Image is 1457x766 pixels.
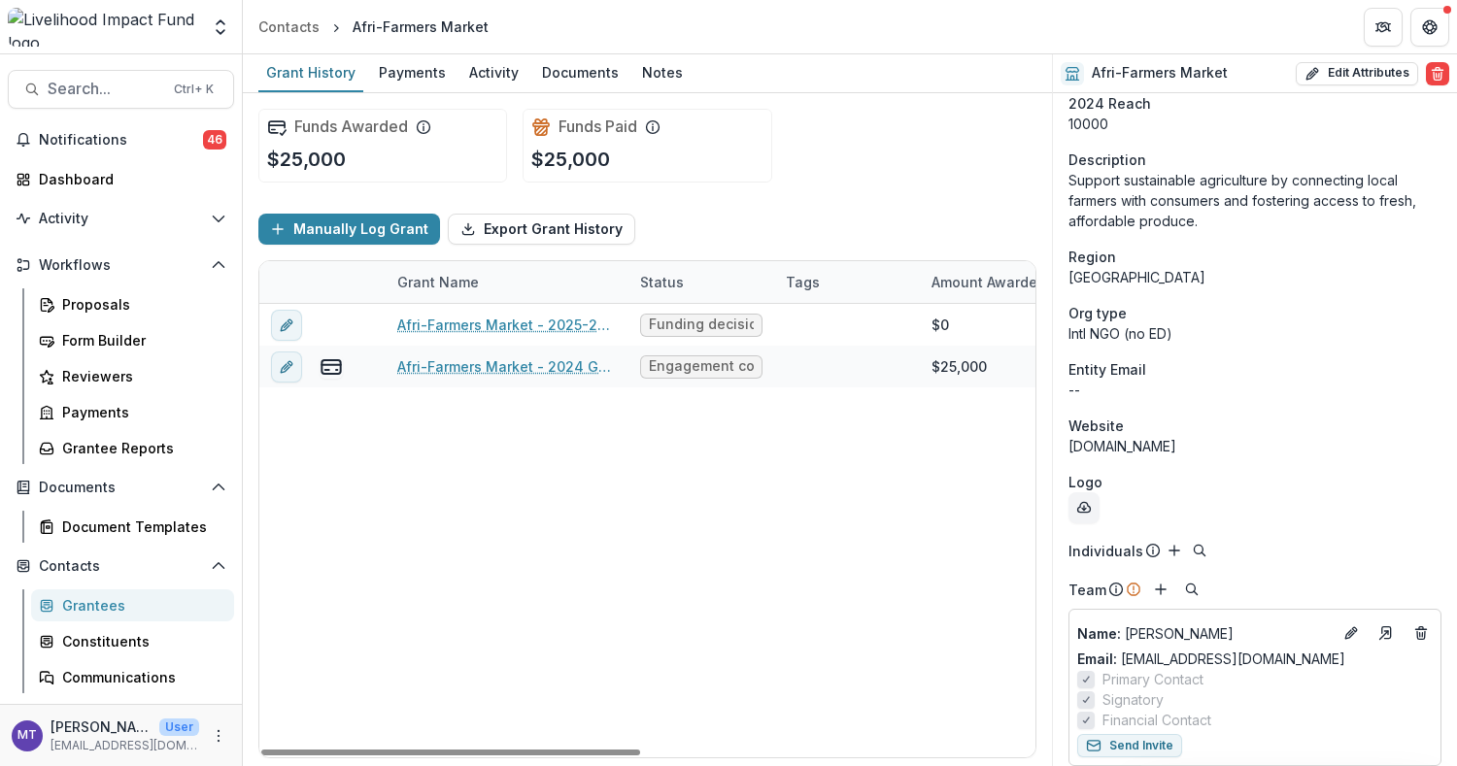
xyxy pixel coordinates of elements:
[628,261,774,303] div: Status
[31,625,234,657] a: Constituents
[31,432,234,464] a: Grantee Reports
[203,130,226,150] span: 46
[271,351,302,383] button: edit
[1077,650,1117,667] span: Email:
[1371,617,1402,649] a: Go to contact
[207,8,234,47] button: Open entity switcher
[51,716,152,737] p: [PERSON_NAME]
[17,729,37,742] div: Muthoni Thuo
[258,58,363,86] div: Grant History
[1068,416,1124,436] span: Website
[628,272,695,292] div: Status
[8,8,199,47] img: Livelihood Impact Fund logo
[386,272,491,292] div: Grant Name
[1068,170,1441,231] p: Support sustainable agriculture by connecting local farmers with consumers and fostering access t...
[932,315,949,335] div: $0
[31,324,234,356] a: Form Builder
[1077,623,1332,644] p: [PERSON_NAME]
[448,214,635,245] button: Export Grant History
[1410,8,1449,47] button: Get Help
[8,203,234,234] button: Open Activity
[1296,62,1418,85] button: Edit Attributes
[51,737,199,754] p: [EMAIL_ADDRESS][DOMAIN_NAME]
[62,402,219,422] div: Payments
[1163,539,1186,562] button: Add
[31,288,234,320] a: Proposals
[31,661,234,693] a: Communications
[320,355,343,379] button: view-payments
[1188,539,1211,562] button: Search
[920,261,1066,303] div: Amount Awarded
[649,316,754,333] span: Funding decision
[159,718,199,736] p: User
[1180,578,1203,601] button: Search
[1068,580,1106,600] p: Team
[62,366,219,386] div: Reviewers
[1068,380,1441,400] div: --
[1409,621,1433,645] button: Deletes
[8,550,234,582] button: Open Contacts
[62,631,219,651] div: Constituents
[1077,623,1332,644] a: Name: [PERSON_NAME]
[251,13,327,41] a: Contacts
[1068,492,1100,523] button: download-entity-logo
[39,257,203,274] span: Workflows
[1364,8,1403,47] button: Partners
[39,169,219,189] div: Dashboard
[62,516,219,537] div: Document Templates
[371,54,454,92] a: Payments
[62,667,219,687] div: Communications
[62,438,219,458] div: Grantee Reports
[534,58,627,86] div: Documents
[62,330,219,350] div: Form Builder
[251,13,496,41] nav: breadcrumb
[649,358,754,375] span: Engagement completed
[774,261,920,303] div: Tags
[1068,303,1127,323] span: Org type
[31,589,234,621] a: Grantees
[1068,247,1116,267] span: Region
[1068,438,1176,454] a: [DOMAIN_NAME]
[1068,359,1146,380] span: Entity Email
[39,132,203,149] span: Notifications
[1068,267,1441,287] p: [GEOGRAPHIC_DATA]
[294,117,408,136] h2: Funds Awarded
[932,356,987,377] div: $25,000
[8,124,234,155] button: Notifications46
[8,163,234,195] a: Dashboard
[534,54,627,92] a: Documents
[1077,625,1121,642] span: Name :
[271,310,302,341] button: edit
[62,294,219,315] div: Proposals
[1092,65,1228,82] h2: Afri-Farmers Market
[1149,578,1172,601] button: Add
[1068,150,1146,170] span: Description
[1068,472,1102,492] span: Logo
[1068,323,1441,344] p: Intl NGO (no ED)
[920,272,1058,292] div: Amount Awarded
[1339,621,1363,645] button: Edit
[170,79,218,100] div: Ctrl + K
[353,17,489,37] div: Afri-Farmers Market
[1068,93,1151,114] span: 2024 Reach
[1068,114,1441,134] p: 10000
[39,480,203,496] span: Documents
[8,70,234,109] button: Search...
[207,724,230,748] button: More
[371,58,454,86] div: Payments
[1077,649,1345,669] a: Email: [EMAIL_ADDRESS][DOMAIN_NAME]
[461,54,526,92] a: Activity
[634,58,691,86] div: Notes
[397,315,617,335] a: Afri-Farmers Market - 2025-27 Grant
[48,80,162,98] span: Search...
[39,211,203,227] span: Activity
[62,595,219,616] div: Grantees
[461,58,526,86] div: Activity
[31,511,234,543] a: Document Templates
[1102,669,1203,689] span: Primary Contact
[8,472,234,503] button: Open Documents
[397,356,617,377] a: Afri-Farmers Market - 2024 GTKY Grant
[267,145,346,174] p: $25,000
